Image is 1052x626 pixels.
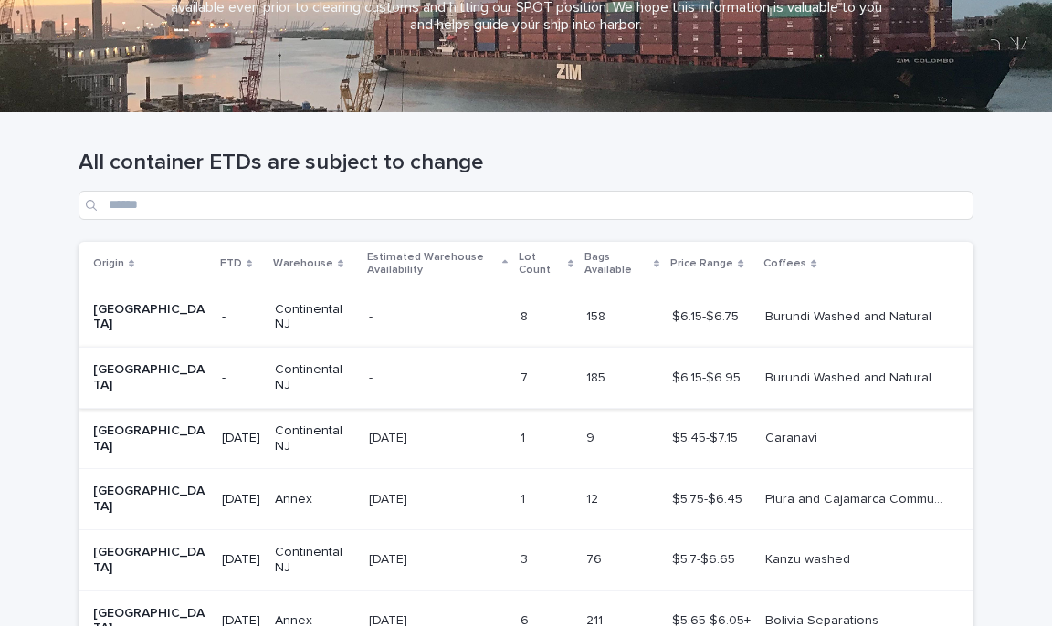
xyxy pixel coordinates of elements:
[275,362,354,393] p: Continental NJ
[79,191,973,220] input: Search
[369,306,376,325] p: -
[222,431,260,446] p: [DATE]
[521,488,529,507] p: 1
[222,309,260,325] p: -
[519,247,563,281] p: Lot Count
[521,367,531,386] p: 7
[79,348,973,409] tr: [GEOGRAPHIC_DATA]-Continental NJ-- 77 185185 $6.15-$6.95$6.15-$6.95 Burundi Washed and NaturalBur...
[369,488,411,507] p: [DATE]
[672,306,742,325] p: $6.15-$6.75
[367,247,498,281] p: Estimated Warehouse Availability
[79,408,973,469] tr: [GEOGRAPHIC_DATA][DATE]Continental NJ[DATE][DATE] 11 99 $5.45-$7.15$5.45-$7.15 CaranaviCaranavi
[79,150,973,176] h1: All container ETDs are subject to change
[93,484,207,515] p: [GEOGRAPHIC_DATA]
[765,548,854,568] p: Kanzu washed
[763,254,806,274] p: Coffees
[586,548,605,568] p: 76
[369,367,376,386] p: -
[672,367,744,386] p: $6.15-$6.95
[586,306,609,325] p: 158
[672,427,742,446] p: $5.45-$7.15
[672,548,739,568] p: $5.7-$6.65
[93,254,124,274] p: Origin
[670,254,733,274] p: Price Range
[586,488,602,507] p: 12
[93,302,207,333] p: [GEOGRAPHIC_DATA]
[584,247,649,281] p: Bags Available
[369,427,411,446] p: [DATE]
[521,306,531,325] p: 8
[765,427,821,446] p: Caranavi
[765,367,935,386] p: Burundi Washed and Natural
[275,423,354,454] p: Continental NJ
[586,427,598,446] p: 9
[79,287,973,348] tr: [GEOGRAPHIC_DATA]-Continental NJ-- 88 158158 $6.15-$6.75$6.15-$6.75 Burundi Washed and NaturalBur...
[275,545,354,576] p: Continental NJ
[275,492,354,507] p: Annex
[93,362,207,393] p: [GEOGRAPHIC_DATA]
[79,469,973,530] tr: [GEOGRAPHIC_DATA][DATE]Annex[DATE][DATE] 11 1212 $5.75-$6.45$5.75-$6.45 Piura and Cajamarca Commu...
[222,492,260,507] p: [DATE]
[765,488,948,507] p: Piura and Cajamarca Community and Producer lots
[765,306,935,325] p: Burundi Washed and Natural
[275,302,354,333] p: Continental NJ
[220,254,242,274] p: ETD
[79,529,973,590] tr: [GEOGRAPHIC_DATA][DATE]Continental NJ[DATE][DATE] 33 7676 $5.7-$6.65$5.7-$6.65 Kanzu washedKanzu ...
[273,254,333,274] p: Warehouse
[93,545,207,576] p: [GEOGRAPHIC_DATA]
[672,488,746,507] p: $5.75-$6.45
[521,427,529,446] p: 1
[369,548,411,568] p: [DATE]
[93,423,207,454] p: [GEOGRAPHIC_DATA]
[521,548,531,568] p: 3
[222,370,260,386] p: -
[222,552,260,568] p: [DATE]
[586,367,609,386] p: 185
